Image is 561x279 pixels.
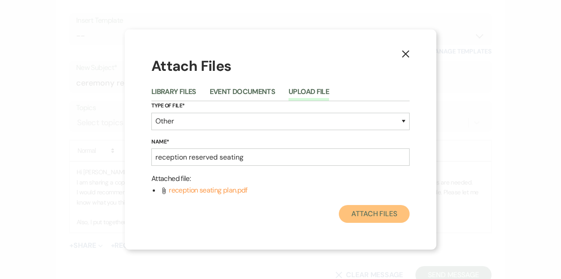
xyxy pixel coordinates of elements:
h1: Attach Files [151,56,410,76]
button: Event Documents [210,88,275,101]
p: Attached file : [151,173,410,185]
button: Library Files [151,88,196,101]
label: Name* [151,137,410,147]
span: reception seating plan.pdf [169,185,247,195]
label: Type of File* [151,101,410,111]
button: Attach Files [339,205,410,223]
button: Upload File [289,88,329,101]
